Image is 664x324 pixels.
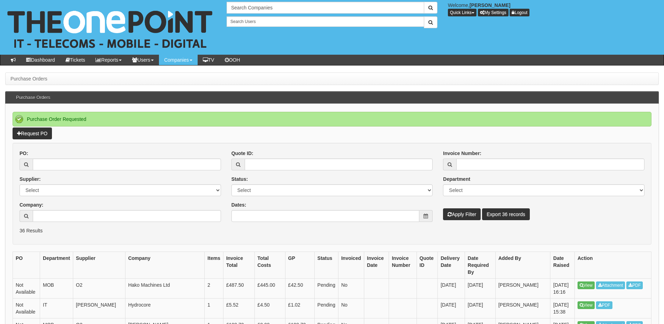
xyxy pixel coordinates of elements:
[550,252,575,278] th: Date Raised
[314,252,338,278] th: Status
[443,208,481,220] button: Apply Filter
[470,2,510,8] b: [PERSON_NAME]
[20,150,28,157] label: PO:
[227,2,424,14] input: Search Companies
[338,278,364,298] td: No
[550,278,575,298] td: [DATE] 16:16
[127,55,159,65] a: Users
[443,150,481,157] label: Invoice Number:
[465,252,495,278] th: Date Required By
[338,298,364,318] td: No
[448,9,476,16] button: Quick Links
[438,298,465,318] td: [DATE]
[254,252,285,278] th: Total Costs
[482,208,530,220] a: Export 36 records
[596,301,612,309] a: PDF
[13,92,54,103] h3: Purchase Orders
[40,298,73,318] td: IT
[13,278,40,298] td: Not Available
[438,252,465,278] th: Delivery Date
[73,298,125,318] td: [PERSON_NAME]
[495,278,550,298] td: [PERSON_NAME]
[20,176,41,183] label: Supplier:
[314,278,338,298] td: Pending
[254,278,285,298] td: £445.00
[465,278,495,298] td: [DATE]
[443,176,470,183] label: Department
[285,252,314,278] th: GP
[73,278,125,298] td: O2
[125,298,205,318] td: Hydrocore
[40,252,73,278] th: Department
[417,252,438,278] th: Quote ID
[254,298,285,318] td: £4.50
[285,298,314,318] td: £1.02
[596,281,625,289] a: Attachment
[20,227,644,234] p: 36 Results
[338,252,364,278] th: Invoiced
[495,252,550,278] th: Added By
[10,75,47,82] li: Purchase Orders
[13,252,40,278] th: PO
[20,201,43,208] label: Company:
[73,252,125,278] th: Supplier
[223,278,254,298] td: £487.50
[443,2,664,16] div: Welcome,
[220,55,245,65] a: OOH
[223,252,254,278] th: Invoice Total
[575,252,651,278] th: Action
[60,55,91,65] a: Tickets
[285,278,314,298] td: £42.50
[13,112,651,126] div: Purchase Order Requested
[13,298,40,318] td: Not Available
[495,298,550,318] td: [PERSON_NAME]
[21,55,60,65] a: Dashboard
[231,176,248,183] label: Status:
[578,301,595,309] a: View
[227,16,424,27] input: Search Users
[550,298,575,318] td: [DATE] 15:38
[478,9,509,16] a: My Settings
[125,252,205,278] th: Company
[364,252,389,278] th: Invoice Date
[231,150,253,157] label: Quote ID:
[205,252,223,278] th: Items
[314,298,338,318] td: Pending
[578,281,595,289] a: View
[13,128,52,139] a: Request PO
[125,278,205,298] td: Hako Machines Ltd
[438,278,465,298] td: [DATE]
[159,55,198,65] a: Companies
[223,298,254,318] td: £5.52
[205,278,223,298] td: 2
[626,281,643,289] a: PDF
[231,201,246,208] label: Dates:
[90,55,127,65] a: Reports
[510,9,529,16] a: Logout
[389,252,417,278] th: Invoice Number
[465,298,495,318] td: [DATE]
[205,298,223,318] td: 1
[40,278,73,298] td: MOB
[198,55,220,65] a: TV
